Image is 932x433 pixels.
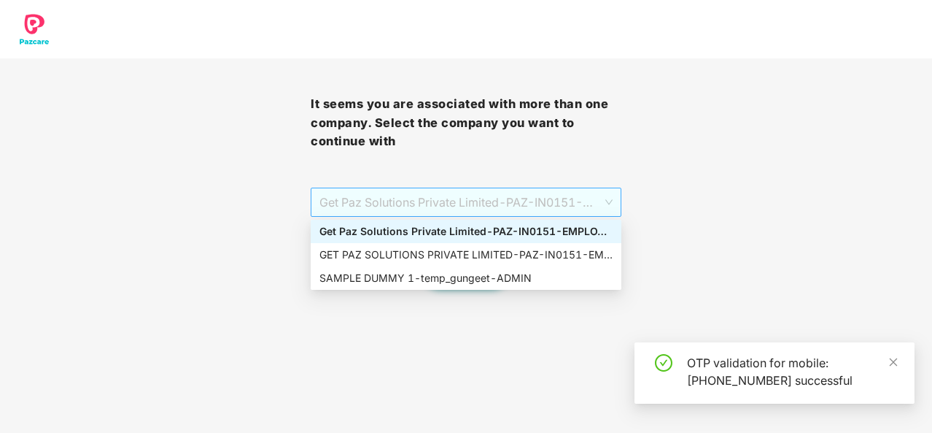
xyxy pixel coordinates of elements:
div: OTP validation for mobile: [PHONE_NUMBER] successful [687,354,897,389]
div: Get Paz Solutions Private Limited - PAZ-IN0151 - EMPLOYEE [319,223,613,240]
span: close [888,357,898,367]
span: check-circle [655,354,672,372]
div: GET PAZ SOLUTIONS PRIVATE LIMITED - PAZ-IN0151 - EMPLOYEE [319,247,613,263]
span: Get Paz Solutions Private Limited - PAZ-IN0151 - EMPLOYEE [319,188,613,216]
h3: It seems you are associated with more than one company. Select the company you want to continue with [311,95,621,151]
div: SAMPLE DUMMY 1 - temp_gungeet - ADMIN [319,270,613,286]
